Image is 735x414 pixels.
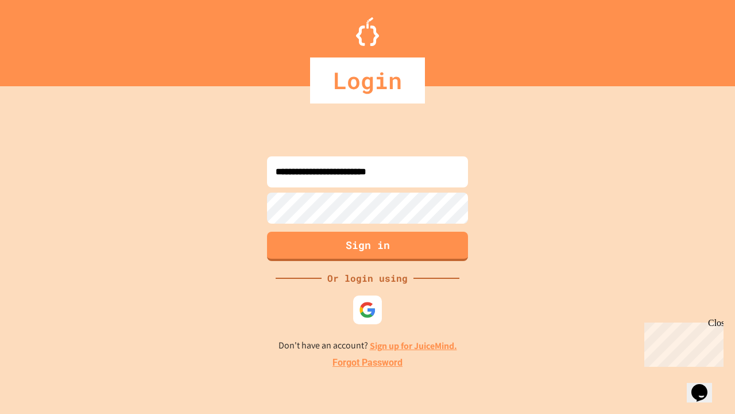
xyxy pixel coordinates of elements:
div: Or login using [322,271,413,285]
a: Forgot Password [332,356,403,370]
button: Sign in [267,232,468,261]
div: Chat with us now!Close [5,5,79,73]
a: Sign up for JuiceMind. [370,340,457,352]
div: Login [310,57,425,103]
img: google-icon.svg [359,301,376,319]
p: Don't have an account? [278,339,457,353]
iframe: chat widget [687,368,724,402]
img: Logo.svg [356,17,379,46]
iframe: chat widget [640,318,724,367]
